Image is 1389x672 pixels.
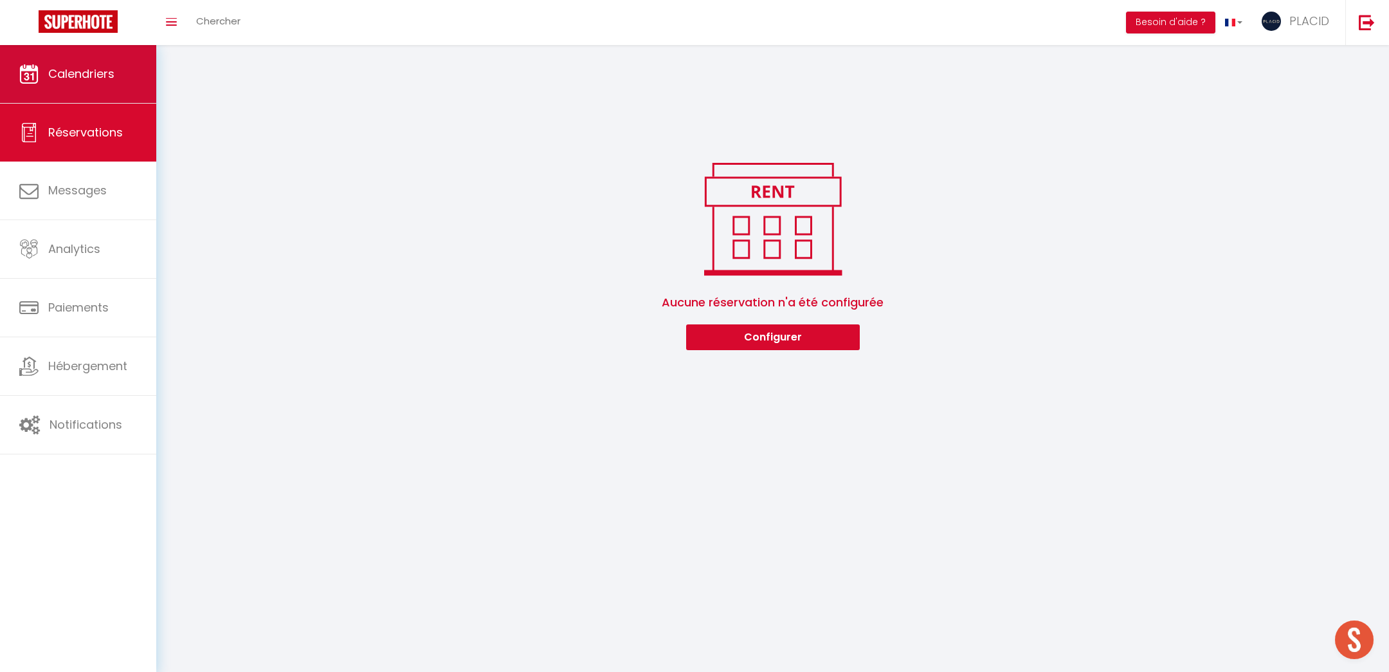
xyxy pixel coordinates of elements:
span: Chercher [196,14,241,28]
span: Hébergement [48,358,127,374]
span: Réservations [48,124,123,140]
span: Notifications [50,416,122,433]
span: Paiements [48,299,109,315]
img: rent.png [691,157,855,281]
span: PLACID [1289,13,1329,29]
button: Besoin d'aide ? [1126,12,1215,33]
button: Configurer [686,324,860,350]
span: Calendriers [48,66,114,82]
span: Analytics [48,241,100,257]
span: Messages [48,182,107,198]
div: Ouvrir le chat [1335,621,1374,659]
span: Aucune réservation n'a été configurée [172,281,1374,324]
img: ... [1262,12,1281,31]
img: logout [1359,14,1375,30]
img: Super Booking [39,10,118,33]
